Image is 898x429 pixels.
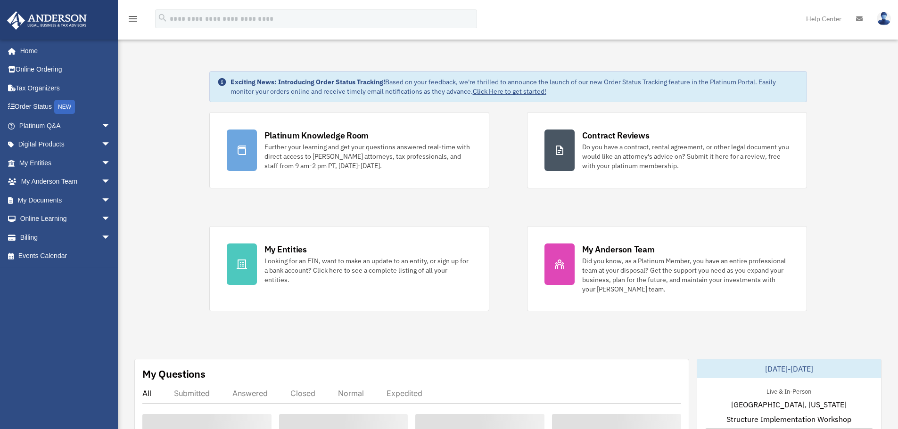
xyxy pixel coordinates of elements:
span: arrow_drop_down [101,210,120,229]
span: arrow_drop_down [101,191,120,210]
a: Platinum Knowledge Room Further your learning and get your questions answered real-time with dire... [209,112,489,188]
a: Digital Productsarrow_drop_down [7,135,125,154]
span: arrow_drop_down [101,135,120,154]
a: Order StatusNEW [7,97,125,117]
div: Contract Reviews [582,130,650,141]
strong: Exciting News: Introducing Order Status Tracking! [231,78,385,86]
a: Billingarrow_drop_down [7,228,125,247]
a: My Documentsarrow_drop_down [7,191,125,210]
div: Further your learning and get your questions answered real-time with direct access to [PERSON_NAM... [264,142,472,170]
div: My Anderson Team [582,243,655,255]
a: Online Ordering [7,60,125,79]
img: User Pic [877,12,891,25]
a: My Anderson Teamarrow_drop_down [7,172,125,191]
div: Looking for an EIN, want to make an update to an entity, or sign up for a bank account? Click her... [264,256,472,284]
div: All [142,389,151,398]
span: arrow_drop_down [101,228,120,247]
div: Based on your feedback, we're thrilled to announce the launch of our new Order Status Tracking fe... [231,77,799,96]
span: [GEOGRAPHIC_DATA], [US_STATE] [731,399,847,410]
a: Click Here to get started! [473,87,546,96]
div: [DATE]-[DATE] [697,359,881,378]
a: My Entitiesarrow_drop_down [7,154,125,172]
div: My Questions [142,367,206,381]
div: Closed [290,389,315,398]
i: search [157,13,168,23]
span: arrow_drop_down [101,154,120,173]
a: Online Learningarrow_drop_down [7,210,125,228]
i: menu [127,13,139,24]
div: NEW [54,100,75,114]
div: Did you know, as a Platinum Member, you have an entire professional team at your disposal? Get th... [582,256,790,294]
a: My Entities Looking for an EIN, want to make an update to an entity, or sign up for a bank accoun... [209,226,489,311]
a: My Anderson Team Did you know, as a Platinum Member, you have an entire professional team at your... [527,226,807,311]
img: Anderson Advisors Platinum Portal [4,11,90,30]
a: Home [7,41,120,60]
a: Platinum Q&Aarrow_drop_down [7,116,125,135]
div: Do you have a contract, rental agreement, or other legal document you would like an attorney's ad... [582,142,790,170]
a: Contract Reviews Do you have a contract, rental agreement, or other legal document you would like... [527,112,807,188]
div: Normal [338,389,364,398]
span: arrow_drop_down [101,116,120,136]
div: Submitted [174,389,210,398]
a: Events Calendar [7,247,125,266]
div: My Entities [264,243,307,255]
div: Platinum Knowledge Room [264,130,369,141]
a: Tax Organizers [7,79,125,97]
span: arrow_drop_down [101,172,120,192]
a: menu [127,16,139,24]
div: Live & In-Person [759,386,819,396]
div: Expedited [387,389,422,398]
div: Answered [232,389,268,398]
span: Structure Implementation Workshop [726,413,851,425]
